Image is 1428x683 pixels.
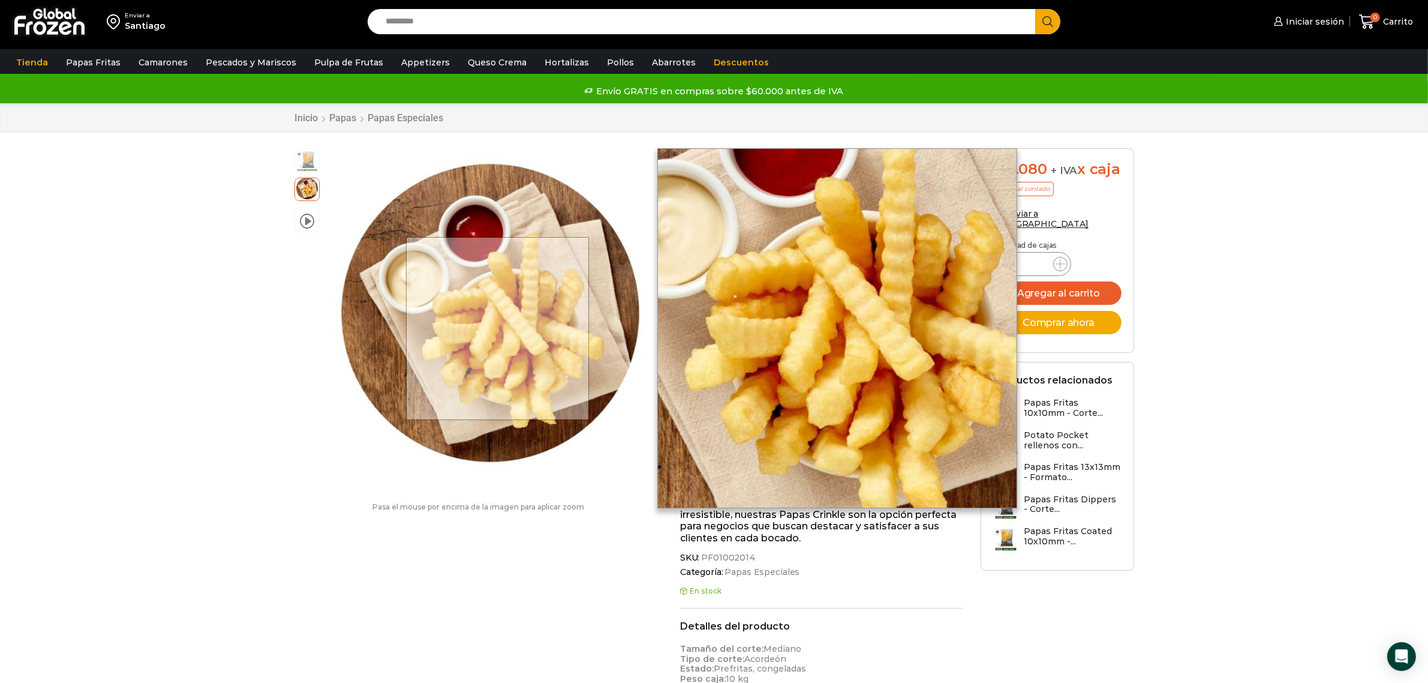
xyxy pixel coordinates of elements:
h3: Potato Pocket rellenos con... [1024,430,1122,451]
a: Queso Crema [462,51,533,74]
a: Inicio [294,112,319,124]
div: x caja [993,161,1122,178]
a: Papas [329,112,357,124]
p: En stock [680,587,963,595]
div: Enviar a [125,11,166,20]
p: Con su combinación de calidad, atractivo visual y sabor irresistible, nuestras Papas Crinkle son ... [680,498,963,544]
a: Descuentos [708,51,775,74]
a: Potato Pocket rellenos con... [993,430,1122,456]
a: 0 Carrito [1356,8,1416,36]
span: SKU: [680,553,963,563]
span: PF01002014 [699,553,756,563]
a: Hortalizas [539,51,595,74]
a: Abarrotes [646,51,702,74]
button: Agregar al carrito [993,281,1122,305]
a: Camarones [133,51,194,74]
a: Papas Fritas Dippers - Corte... [993,495,1122,520]
div: Santiago [125,20,166,32]
span: Categoría: [680,567,963,577]
bdi: 21.080 [993,160,1047,178]
a: Papas Fritas 10x10mm - Corte... [993,398,1122,424]
p: Pasa el mouse por encima de la imagen para aplicar zoom [294,503,663,511]
span: papas-crinkles [295,149,319,173]
button: Comprar ahora [993,311,1122,334]
a: Pescados y Mariscos [200,51,302,74]
h3: Papas Fritas Dippers - Corte... [1024,495,1122,515]
span: 0 [1370,13,1380,22]
a: Enviar a [GEOGRAPHIC_DATA] [993,208,1089,229]
strong: Estado: [680,663,714,674]
a: Papas Especiales [368,112,444,124]
a: Iniciar sesión [1271,10,1344,34]
strong: Tipo de corte: [680,654,744,664]
span: + IVA [1051,164,1078,176]
input: Product quantity [1021,256,1044,272]
span: Carrito [1380,16,1413,28]
h2: Productos relacionados [993,375,1113,386]
a: Papas Especiales [723,567,800,577]
a: Papas Fritas 13x13mm - Formato... [993,462,1122,488]
a: Papas Fritas Coated 10x10mm -... [993,526,1122,552]
div: Open Intercom Messenger [1387,642,1416,671]
a: Tienda [10,51,54,74]
img: address-field-icon.svg [107,11,125,32]
p: Precio al contado [993,182,1054,196]
h2: Detalles del producto [680,621,963,632]
h3: Papas Fritas Coated 10x10mm -... [1024,526,1122,547]
a: Pulpa de Frutas [308,51,389,74]
span: Iniciar sesión [1283,16,1344,28]
h3: Papas Fritas 13x13mm - Formato... [1024,462,1122,483]
a: Papas Fritas [60,51,127,74]
strong: Tamaño del corte: [680,643,763,654]
p: Cantidad de cajas [993,241,1122,250]
nav: Breadcrumb [294,112,444,124]
h3: Papas Fritas 10x10mm - Corte... [1024,398,1122,418]
a: Pollos [601,51,640,74]
span: fto1 [295,176,319,200]
a: Appetizers [395,51,456,74]
button: Search button [1035,9,1060,34]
